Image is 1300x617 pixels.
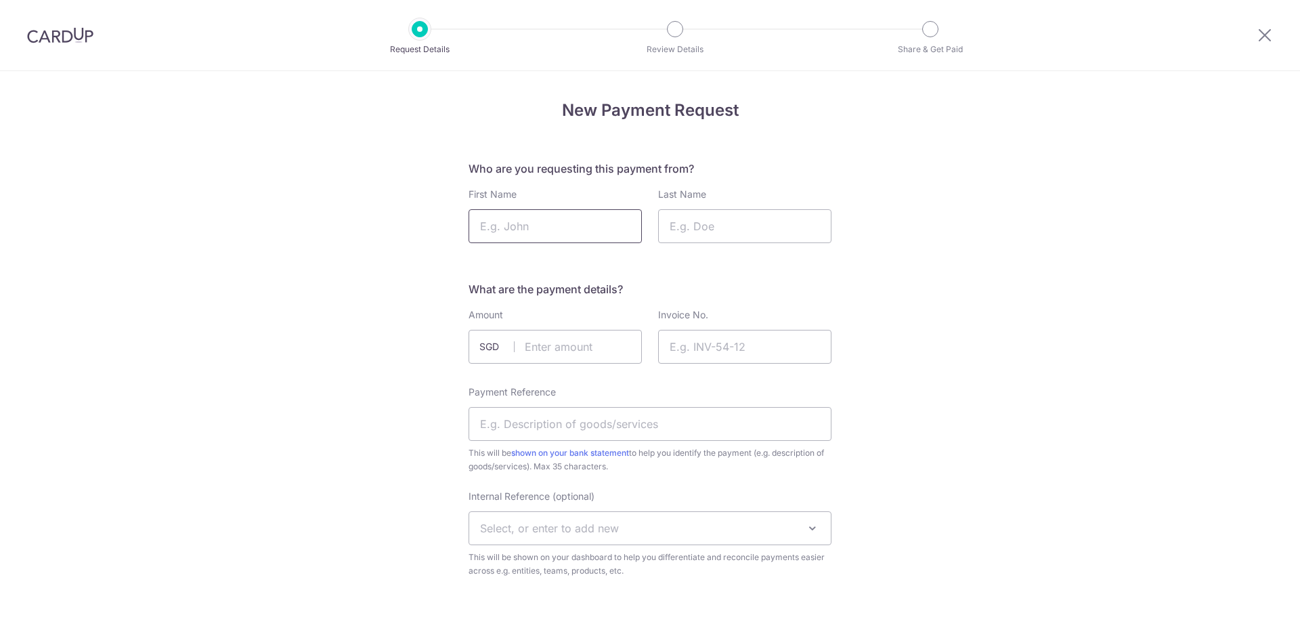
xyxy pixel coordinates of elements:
input: Enter amount [469,330,642,364]
h4: New Payment Request [469,98,831,123]
label: Invoice No. [658,308,708,322]
span: Help [30,9,58,22]
input: E.g. Doe [658,209,831,243]
p: Share & Get Paid [880,43,980,56]
label: Payment Reference [469,385,556,399]
h5: Who are you requesting this payment from? [469,161,831,177]
label: Internal Reference (optional) [469,490,594,503]
label: Last Name [658,188,706,201]
label: First Name [469,188,517,201]
span: SGD [479,340,515,354]
p: Request Details [370,43,470,56]
input: E.g. INV-54-12 [658,330,831,364]
span: Select, or enter to add new [480,522,619,535]
label: Amount [469,308,503,322]
input: E.g. John [469,209,642,243]
img: CardUp [27,27,93,43]
p: Review Details [625,43,725,56]
a: shown on your bank statement [511,448,629,458]
span: This will be to help you identify the payment (e.g. description of goods/services). Max 35 charac... [469,446,831,473]
h5: What are the payment details? [469,281,831,297]
input: E.g. Description of goods/services [469,407,831,441]
span: This will be shown on your dashboard to help you differentiate and reconcile payments easier acro... [469,551,831,578]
